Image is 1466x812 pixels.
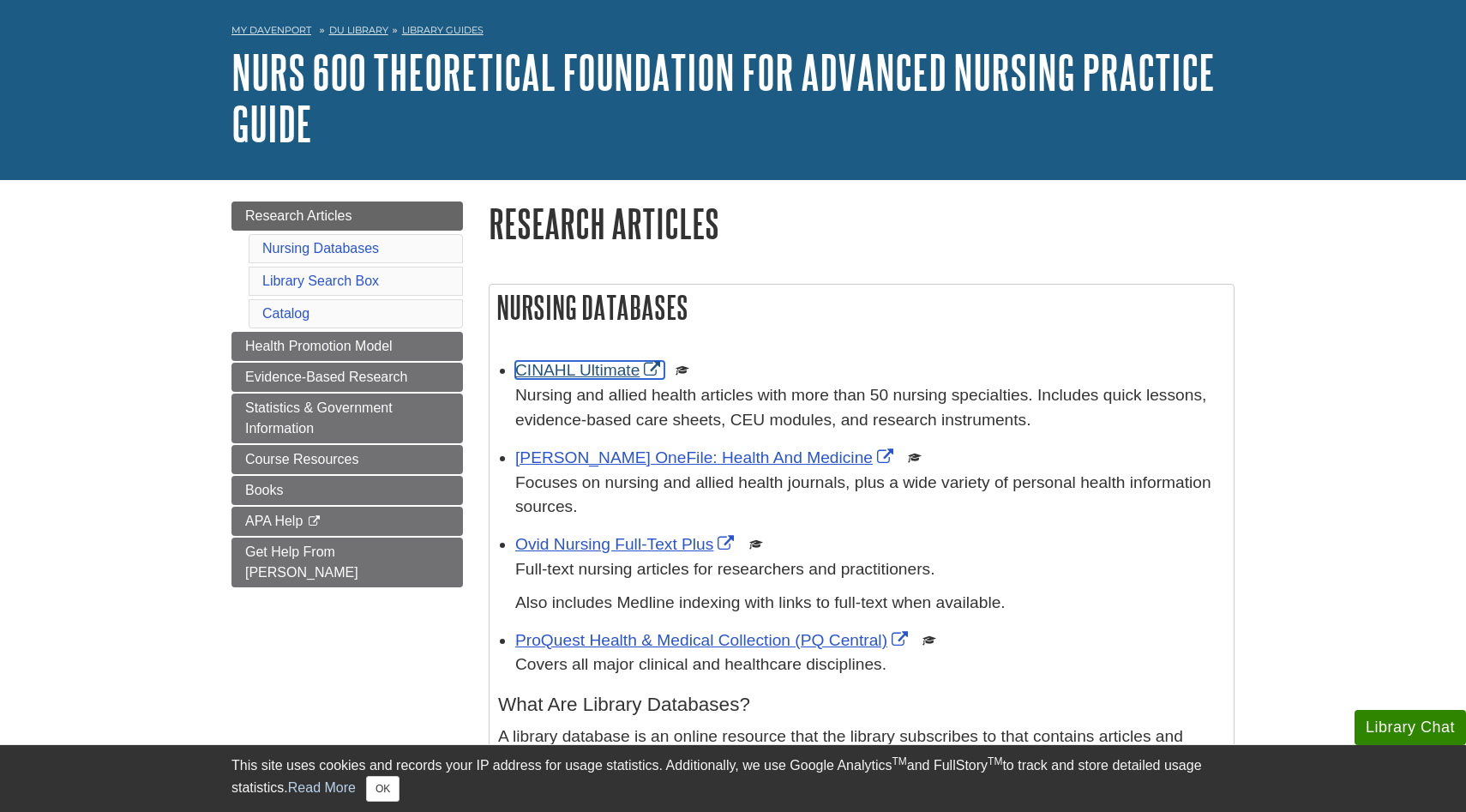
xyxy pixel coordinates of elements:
[231,476,463,505] a: Books
[515,361,664,379] a: Link opens in new window
[1355,710,1466,745] button: Library Chat
[490,285,1234,330] h2: Nursing Databases
[231,19,1235,46] nav: breadcrumb
[245,483,283,497] span: Books
[515,448,898,466] a: Link opens in new window
[329,24,388,36] a: DU Library
[515,383,1225,433] p: Nursing and allied health articles with more than 50 nursing specialties. Includes quick lessons,...
[489,201,1235,245] h1: Research Articles
[515,653,1225,677] p: Covers all major clinical and healthcare disciplines.
[245,339,393,353] span: Health Promotion Model
[245,452,359,466] span: Course Resources
[231,45,1215,150] a: NURS 600 Theoretical Foundation for Advanced Nursing Practice Guide
[231,201,463,587] div: Guide Page Menu
[515,591,1225,616] p: Also includes Medline indexing with links to full-text when available.
[515,535,738,553] a: Link opens in new window
[908,451,922,465] img: Scholarly or Peer Reviewed
[515,631,912,649] a: Link opens in new window
[245,370,407,384] span: Evidence-Based Research
[245,544,358,580] span: Get Help From [PERSON_NAME]
[498,725,1225,798] p: A library database is an online resource that the library subscribes to that contains articles an...
[231,538,463,587] a: Get Help From [PERSON_NAME]
[262,241,379,256] a: Nursing Databases
[892,755,906,767] sup: TM
[231,507,463,536] a: APA Help
[498,695,1225,716] h4: What Are Library Databases?
[515,471,1225,520] p: Focuses on nursing and allied health journals, plus a wide variety of personal health information...
[245,400,393,436] span: Statistics & Government Information
[231,394,463,443] a: Statistics & Government Information
[245,514,303,528] span: APA Help
[922,634,936,647] img: Scholarly or Peer Reviewed
[749,538,763,551] img: Scholarly or Peer Reviewed
[231,201,463,231] a: Research Articles
[231,363,463,392] a: Evidence-Based Research
[676,364,689,377] img: Scholarly or Peer Reviewed
[288,780,356,795] a: Read More
[307,516,321,527] i: This link opens in a new window
[988,755,1002,767] sup: TM
[366,776,400,802] button: Close
[262,274,379,288] a: Library Search Box
[262,306,309,321] a: Catalog
[231,23,311,38] a: My Davenport
[231,445,463,474] a: Course Resources
[402,24,484,36] a: Library Guides
[515,557,1225,582] p: Full-text nursing articles for researchers and practitioners.
[231,755,1235,802] div: This site uses cookies and records your IP address for usage statistics. Additionally, we use Goo...
[245,208,352,223] span: Research Articles
[231,332,463,361] a: Health Promotion Model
